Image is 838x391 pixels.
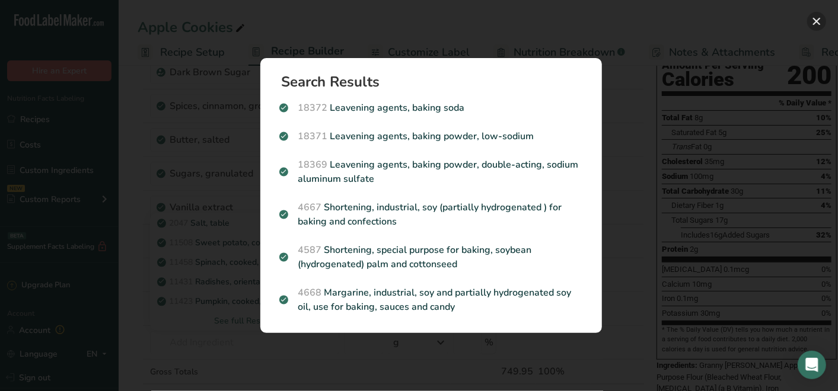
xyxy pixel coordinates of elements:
span: 4668 [298,286,322,299]
p: Shortening, special purpose for baking, soybean (hydrogenated) palm and cottonseed [279,243,583,271]
div: Open Intercom Messenger [798,351,826,379]
span: 4667 [298,201,322,214]
span: 18371 [298,130,328,143]
span: 18369 [298,158,328,171]
p: Leavening agents, baking powder, low-sodium [279,129,583,143]
p: Margarine, industrial, soy and partially hydrogenated soy oil, use for baking, sauces and candy [279,286,583,314]
p: Leavening agents, baking soda [279,101,583,115]
span: 4587 [298,243,322,257]
h1: Search Results [282,75,590,89]
span: 18372 [298,101,328,114]
p: Shortening, industrial, soy (partially hydrogenated ) for baking and confections [279,200,583,229]
p: Leavening agents, baking powder, double-acting, sodium aluminum sulfate [279,158,583,186]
